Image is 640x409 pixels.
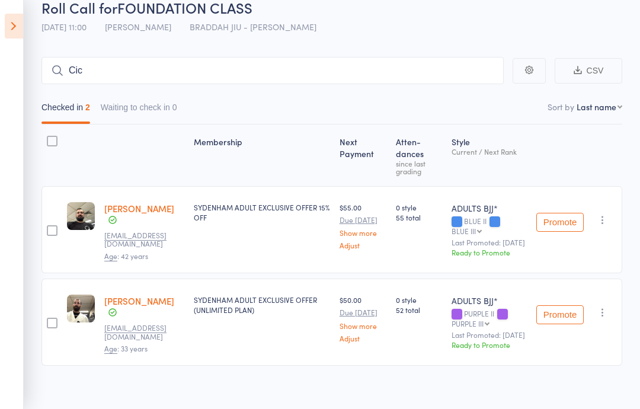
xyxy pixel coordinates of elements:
div: BLUE II [452,217,527,235]
div: Ready to Promote [452,247,527,257]
div: $55.00 [340,202,386,249]
button: Checked in2 [41,97,90,124]
div: Current / Next Rank [452,148,527,155]
div: PURPLE II [452,309,527,327]
small: Last Promoted: [DATE] [452,331,527,339]
div: Atten­dances [391,130,447,181]
div: Ready to Promote [452,340,527,350]
img: image1743554980.png [67,202,95,230]
div: 2 [85,103,90,112]
button: Promote [536,213,584,232]
span: [DATE] 11:00 [41,21,87,33]
img: image1717402599.png [67,295,95,322]
div: ADULTS BJJ* [452,202,527,214]
div: SYDENHAM ADULT EXCLUSIVE OFFER (UNLIMITED PLAN) [194,295,330,315]
span: 0 style [396,295,442,305]
div: $50.00 [340,295,386,341]
button: Waiting to check in0 [101,97,177,124]
button: CSV [555,58,622,84]
span: : 33 years [104,343,148,354]
button: Promote [536,305,584,324]
a: [PERSON_NAME] [104,202,174,215]
div: since last grading [396,159,442,175]
small: tjmorris23@me.com [104,324,181,341]
span: : 42 years [104,251,148,261]
a: Show more [340,322,386,330]
a: Show more [340,229,386,237]
div: Style [447,130,532,181]
div: Next Payment [335,130,391,181]
div: BLUE III [452,227,476,235]
div: Membership [189,130,335,181]
div: ADULTS BJJ* [452,295,527,306]
div: SYDENHAM ADULT EXCLUSIVE OFFER 15% OFF [194,202,330,222]
span: 0 style [396,202,442,212]
span: BRADDAH JIU - [PERSON_NAME] [190,21,316,33]
small: Last Promoted: [DATE] [452,238,527,247]
small: Due [DATE] [340,216,386,224]
div: 0 [172,103,177,112]
small: Hello@scottheldorf.com [104,231,181,248]
span: 55 total [396,212,442,222]
input: Search by name [41,57,504,84]
a: [PERSON_NAME] [104,295,174,307]
div: PURPLE III [452,319,484,327]
label: Sort by [548,101,574,113]
span: 52 total [396,305,442,315]
div: Last name [577,101,616,113]
a: Adjust [340,241,386,249]
small: Due [DATE] [340,308,386,317]
a: Adjust [340,334,386,342]
span: [PERSON_NAME] [105,21,171,33]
